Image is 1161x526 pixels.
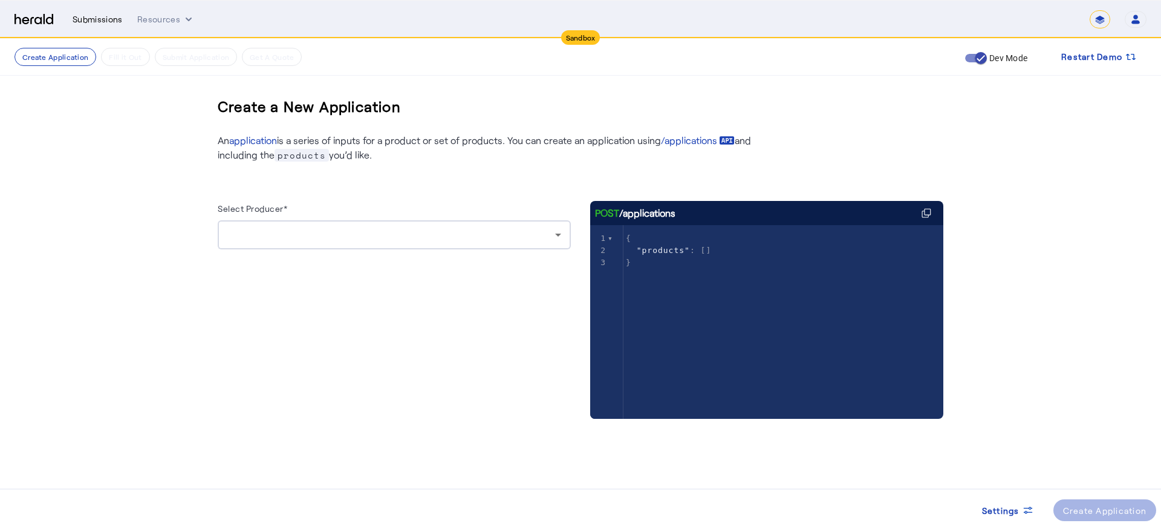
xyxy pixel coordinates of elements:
div: Sandbox [561,30,600,45]
img: Herald Logo [15,14,53,25]
button: Submit Application [155,48,237,66]
label: Select Producer* [218,203,287,214]
span: { [626,234,631,243]
div: 3 [590,257,608,269]
button: Get A Quote [242,48,302,66]
a: application [229,134,277,146]
h3: Create a New Application [218,87,401,126]
span: POST [595,206,619,220]
div: Submissions [73,13,123,25]
label: Dev Mode [987,52,1027,64]
div: 2 [590,245,608,257]
span: "products" [637,246,690,255]
span: products [275,149,329,162]
button: Settings [972,499,1044,521]
button: Create Application [15,48,96,66]
span: } [626,258,631,267]
button: Fill it Out [101,48,149,66]
p: An is a series of inputs for a product or set of products. You can create an application using an... [218,133,762,162]
a: /applications [661,133,735,148]
herald-code-block: /applications [590,201,943,395]
span: Settings [982,504,1020,517]
span: Restart Demo [1061,50,1122,64]
button: Restart Demo [1052,46,1146,68]
div: 1 [590,232,608,245]
button: Resources dropdown menu [137,13,195,25]
div: /applications [595,206,675,220]
span: : [] [626,246,711,255]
